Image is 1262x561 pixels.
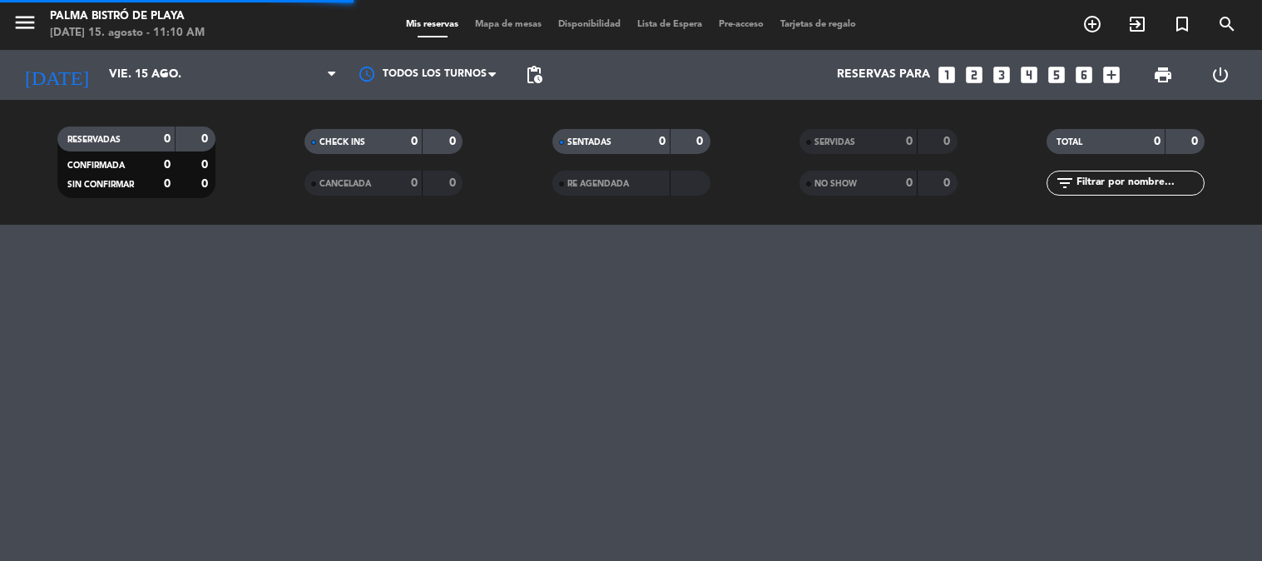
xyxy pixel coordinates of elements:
span: Reservas para [837,68,930,82]
span: CHECK INS [319,138,365,146]
strong: 0 [201,133,211,145]
i: filter_list [1055,173,1075,193]
strong: 0 [201,159,211,171]
span: Disponibilidad [550,20,629,29]
strong: 0 [943,136,953,147]
i: search [1217,14,1237,34]
span: CONFIRMADA [67,161,125,170]
span: Lista de Espera [629,20,710,29]
span: RESERVADAS [67,136,121,144]
span: SERVIDAS [814,138,855,146]
span: RE AGENDADA [567,180,629,188]
strong: 0 [906,177,913,189]
span: Pre-acceso [710,20,772,29]
span: Tarjetas de regalo [772,20,864,29]
div: [DATE] 15. agosto - 11:10 AM [50,25,205,42]
i: power_settings_new [1210,65,1230,85]
i: add_circle_outline [1082,14,1102,34]
input: Filtrar por nombre... [1075,174,1204,192]
strong: 0 [696,136,706,147]
i: arrow_drop_down [155,65,175,85]
span: print [1153,65,1173,85]
i: add_box [1101,64,1122,86]
i: looks_5 [1046,64,1067,86]
i: looks_4 [1018,64,1040,86]
strong: 0 [411,177,418,189]
button: menu [12,10,37,41]
span: SIN CONFIRMAR [67,181,134,189]
strong: 0 [906,136,913,147]
span: pending_actions [524,65,544,85]
div: LOG OUT [1192,50,1250,100]
strong: 0 [449,177,459,189]
i: turned_in_not [1172,14,1192,34]
span: Mis reservas [398,20,467,29]
strong: 0 [164,159,171,171]
span: Mapa de mesas [467,20,550,29]
i: looks_6 [1073,64,1095,86]
strong: 0 [449,136,459,147]
i: menu [12,10,37,35]
strong: 0 [411,136,418,147]
i: [DATE] [12,57,101,93]
strong: 0 [164,178,171,190]
i: looks_two [963,64,985,86]
div: Palma Bistró de Playa [50,8,205,25]
strong: 0 [201,178,211,190]
strong: 0 [1191,136,1201,147]
strong: 0 [659,136,666,147]
span: SENTADAS [567,138,611,146]
strong: 0 [164,133,171,145]
i: looks_one [936,64,958,86]
span: CANCELADA [319,180,371,188]
strong: 0 [943,177,953,189]
strong: 0 [1154,136,1161,147]
i: exit_to_app [1127,14,1147,34]
span: NO SHOW [814,180,857,188]
i: looks_3 [991,64,1012,86]
span: TOTAL [1057,138,1082,146]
